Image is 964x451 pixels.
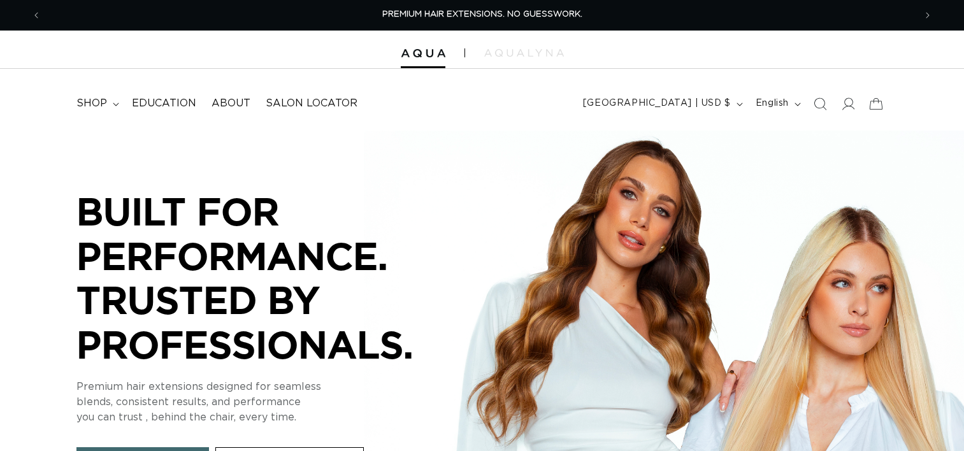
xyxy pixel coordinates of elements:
[124,89,204,118] a: Education
[382,10,582,18] span: PREMIUM HAIR EXTENSIONS. NO GUESSWORK.
[748,92,806,116] button: English
[914,3,942,27] button: Next announcement
[132,97,196,110] span: Education
[756,97,789,110] span: English
[69,89,124,118] summary: shop
[806,90,834,118] summary: Search
[76,410,459,426] p: you can trust , behind the chair, every time.
[266,97,357,110] span: Salon Locator
[575,92,748,116] button: [GEOGRAPHIC_DATA] | USD $
[76,189,459,366] p: BUILT FOR PERFORMANCE. TRUSTED BY PROFESSIONALS.
[204,89,258,118] a: About
[212,97,250,110] span: About
[258,89,365,118] a: Salon Locator
[583,97,731,110] span: [GEOGRAPHIC_DATA] | USD $
[22,3,50,27] button: Previous announcement
[76,395,459,410] p: blends, consistent results, and performance
[484,49,564,57] img: aqualyna.com
[76,380,459,395] p: Premium hair extensions designed for seamless
[401,49,445,58] img: Aqua Hair Extensions
[76,97,107,110] span: shop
